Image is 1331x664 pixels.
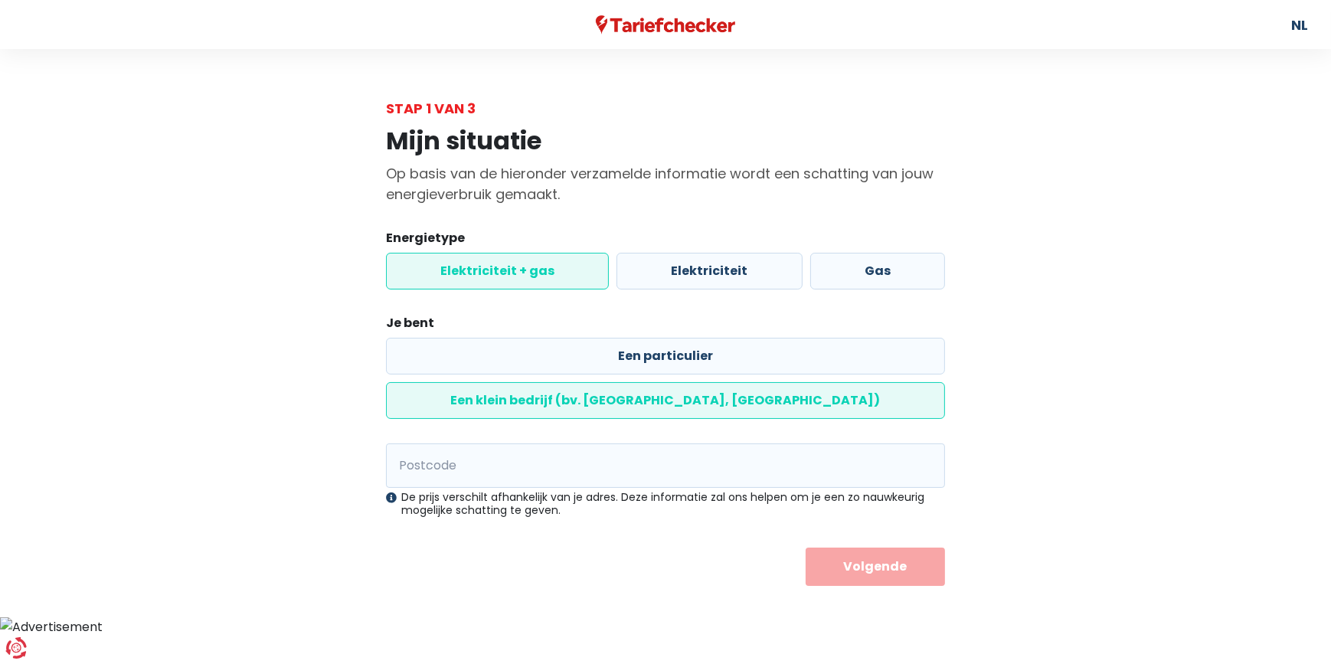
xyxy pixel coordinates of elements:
[810,253,945,289] label: Gas
[386,382,945,419] label: Een klein bedrijf (bv. [GEOGRAPHIC_DATA], [GEOGRAPHIC_DATA])
[386,338,945,375] label: Een particulier
[616,253,802,289] label: Elektriciteit
[596,15,735,34] img: Tariefchecker logo
[386,98,945,119] div: Stap 1 van 3
[386,443,945,488] input: 1000
[386,314,945,338] legend: Je bent
[386,229,945,253] legend: Energietype
[386,163,945,204] p: Op basis van de hieronder verzamelde informatie wordt een schatting van jouw energieverbruik gema...
[806,548,946,586] button: Volgende
[386,253,609,289] label: Elektriciteit + gas
[386,491,945,517] div: De prijs verschilt afhankelijk van je adres. Deze informatie zal ons helpen om je een zo nauwkeur...
[386,126,945,155] h1: Mijn situatie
